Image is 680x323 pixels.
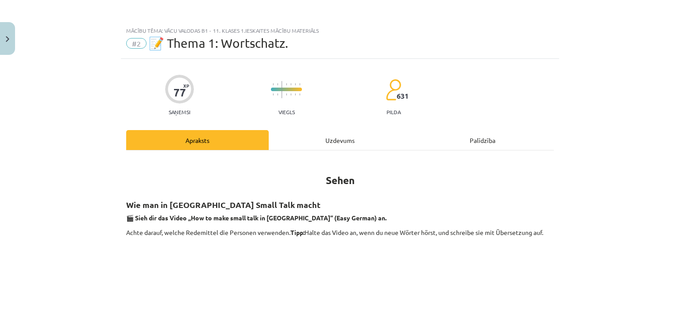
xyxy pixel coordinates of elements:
[295,93,296,96] img: icon-short-line-57e1e144782c952c97e751825c79c345078a6d821885a25fce030b3d8c18986b.svg
[386,79,401,101] img: students-c634bb4e5e11cddfef0936a35e636f08e4e9abd3cc4e673bd6f9a4125e45ecb1.svg
[269,130,411,150] div: Uzdevums
[282,81,282,98] img: icon-long-line-d9ea69661e0d244f92f715978eff75569469978d946b2353a9bb055b3ed8787d.svg
[126,228,554,237] p: Achte darauf, welche Redemittel die Personen verwenden. Halte das Video an, wenn du neue Wörter h...
[295,83,296,85] img: icon-short-line-57e1e144782c952c97e751825c79c345078a6d821885a25fce030b3d8c18986b.svg
[290,93,291,96] img: icon-short-line-57e1e144782c952c97e751825c79c345078a6d821885a25fce030b3d8c18986b.svg
[299,83,300,85] img: icon-short-line-57e1e144782c952c97e751825c79c345078a6d821885a25fce030b3d8c18986b.svg
[126,214,386,222] strong: 🎬 Sieh dir das Video „How to make small talk in [GEOGRAPHIC_DATA]“ (Easy German) an.
[126,200,321,210] strong: Wie man in [GEOGRAPHIC_DATA] Small Talk macht
[411,130,554,150] div: Palīdzība
[290,83,291,85] img: icon-short-line-57e1e144782c952c97e751825c79c345078a6d821885a25fce030b3d8c18986b.svg
[6,36,9,42] img: icon-close-lesson-0947bae3869378f0d4975bcd49f059093ad1ed9edebbc8119c70593378902aed.svg
[183,83,189,88] span: XP
[299,93,300,96] img: icon-short-line-57e1e144782c952c97e751825c79c345078a6d821885a25fce030b3d8c18986b.svg
[126,38,147,49] span: #2
[278,109,295,115] p: Viegls
[277,83,278,85] img: icon-short-line-57e1e144782c952c97e751825c79c345078a6d821885a25fce030b3d8c18986b.svg
[126,130,269,150] div: Apraksts
[286,93,287,96] img: icon-short-line-57e1e144782c952c97e751825c79c345078a6d821885a25fce030b3d8c18986b.svg
[397,92,409,100] span: 631
[290,228,305,236] strong: Tipp:
[126,27,554,34] div: Mācību tēma: Vācu valodas b1 - 11. klases 1.ieskaites mācību materiāls
[386,109,401,115] p: pilda
[277,93,278,96] img: icon-short-line-57e1e144782c952c97e751825c79c345078a6d821885a25fce030b3d8c18986b.svg
[326,174,355,187] strong: Sehen
[174,86,186,99] div: 77
[165,109,194,115] p: Saņemsi
[149,36,288,50] span: 📝 Thema 1: Wortschatz.
[286,83,287,85] img: icon-short-line-57e1e144782c952c97e751825c79c345078a6d821885a25fce030b3d8c18986b.svg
